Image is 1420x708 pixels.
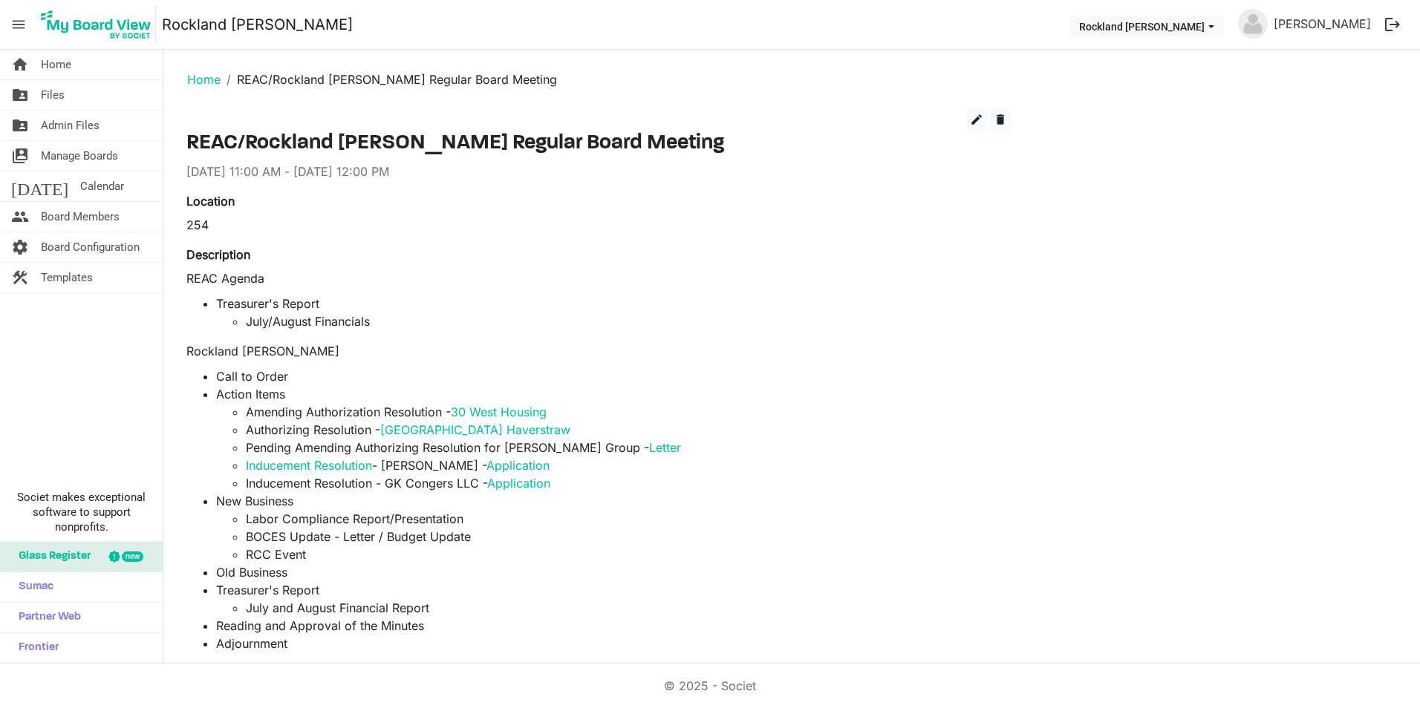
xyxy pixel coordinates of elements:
span: Sumac [11,572,53,602]
li: Action Items [216,385,1011,492]
h3: REAC/Rockland [PERSON_NAME] Regular Board Meeting [186,131,1011,157]
span: folder_shared [11,111,29,140]
li: July and August Financial Report [246,599,1011,617]
span: folder_shared [11,80,29,110]
span: settings [11,232,29,262]
button: edit [966,109,987,131]
li: RCC Event [246,545,1011,563]
li: Call to Order [216,367,1011,385]
span: Manage Boards [41,141,118,171]
label: Location [186,192,235,210]
a: [PERSON_NAME] [1268,9,1377,39]
a: 30 West Housing [451,404,547,419]
div: 254 [186,216,1011,234]
li: New Business [216,492,1011,563]
img: no-profile-picture.svg [1238,9,1268,39]
span: Home [41,50,71,79]
a: My Board View Logo [36,6,162,43]
span: [DATE] [11,171,68,201]
a: Rockland [PERSON_NAME] [162,10,353,39]
li: Authorizing Resolution - [246,421,1011,439]
a: Application [486,458,550,473]
a: Inducement Resolution [246,458,372,473]
span: home [11,50,29,79]
button: delete [990,109,1011,131]
p: Rockland [PERSON_NAME] [186,342,1011,360]
div: [DATE] 11:00 AM - [DATE] 12:00 PM [186,163,1011,180]
li: Inducement Resolution - GK Congers LLC - [246,474,1011,492]
span: Glass Register [11,542,91,571]
li: Pending Amending Authorizing Resolution for [PERSON_NAME] Group - [246,439,1011,456]
li: Adjournment [216,635,1011,652]
li: Old Business [216,563,1011,581]
span: Templates [41,263,93,292]
p: REAC Agenda [186,269,1011,287]
span: Calendar [80,171,124,201]
div: new [122,551,143,562]
button: logout [1377,9,1408,40]
li: Labor Compliance Report/Presentation [246,510,1011,528]
li: July/August Financials [246,312,1011,330]
a: Home [187,72,221,87]
span: construction [11,263,29,292]
li: Reading and Approval of the Minutes [216,617,1011,635]
a: © 2025 - Societ [664,678,756,693]
span: delete [994,113,1007,126]
span: edit [970,113,983,126]
span: people [11,202,29,232]
span: Admin Files [41,111,100,140]
span: Board Members [41,202,120,232]
span: Partner Web [11,603,81,632]
img: My Board View Logo [36,6,156,43]
span: Frontier [11,633,59,663]
label: Description [186,246,250,263]
a: [GEOGRAPHIC_DATA] Haverstraw [380,422,570,437]
a: Letter [649,440,681,455]
li: Amending Authorization Resolution - [246,403,1011,421]
li: REAC/Rockland [PERSON_NAME] Regular Board Meeting [221,71,557,88]
span: Board Configuration [41,232,140,262]
li: BOCES Update - Letter / Budget Update [246,528,1011,545]
li: Treasurer's Report [216,581,1011,617]
li: Treasurer's Report [216,295,1011,330]
span: Files [41,80,65,110]
span: menu [4,10,33,39]
a: Application [487,476,550,491]
button: Rockland IDA dropdownbutton [1069,16,1224,36]
span: switch_account [11,141,29,171]
span: Societ makes exceptional software to support nonprofits. [7,490,156,534]
li: - [PERSON_NAME] - [246,456,1011,474]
